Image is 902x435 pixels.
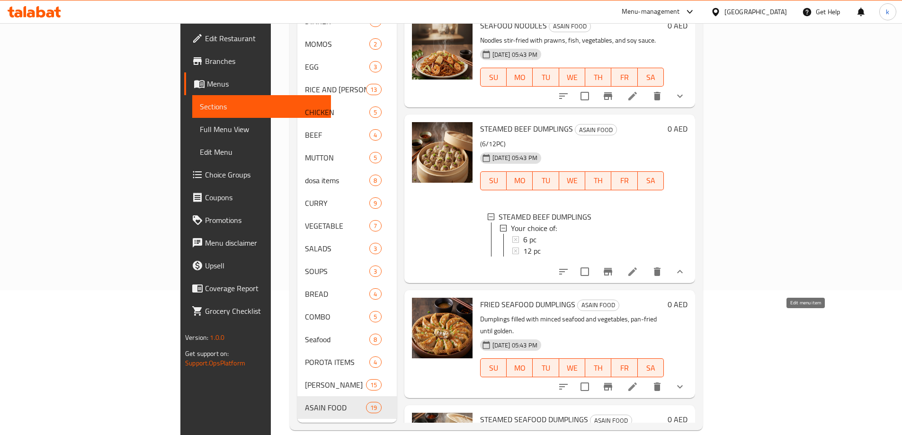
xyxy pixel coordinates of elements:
[200,101,323,112] span: Sections
[192,118,331,141] a: Full Menu View
[297,6,397,423] nav: Menu sections
[536,71,555,84] span: TU
[184,27,331,50] a: Edit Restaurant
[369,356,381,368] div: items
[480,138,664,150] p: (6/12PC)
[611,68,637,87] button: FR
[184,50,331,72] a: Branches
[575,86,595,106] span: Select to update
[305,175,370,186] div: dosa items
[207,78,323,89] span: Menus
[552,375,575,398] button: sort-choices
[297,124,397,146] div: BEEF4
[589,174,607,187] span: TH
[297,283,397,305] div: BREAD4
[370,335,381,344] span: 8
[305,220,370,231] span: VEGETABLE
[668,19,688,32] h6: 0 AED
[523,245,541,257] span: 12 pc
[549,21,590,32] span: ASAIN FOOD
[507,358,533,377] button: MO
[480,18,547,33] span: SEAFOOD NOODLES
[575,262,595,282] span: Select to update
[668,122,688,135] h6: 0 AED
[627,266,638,277] a: Edit menu item
[370,153,381,162] span: 5
[533,171,559,190] button: TU
[480,171,507,190] button: SU
[305,107,370,118] div: CHICKEN
[480,297,575,311] span: FRIED SEAFOOD DUMPLINGS
[370,131,381,140] span: 4
[297,328,397,351] div: Seafood8
[646,85,669,107] button: delete
[369,266,381,277] div: items
[597,260,619,283] button: Branch-specific-item
[638,171,664,190] button: SA
[297,78,397,101] div: RICE AND [PERSON_NAME]13
[205,283,323,294] span: Coverage Report
[184,231,331,254] a: Menu disclaimer
[369,129,381,141] div: items
[642,174,660,187] span: SA
[370,312,381,321] span: 5
[510,361,529,375] span: MO
[510,174,529,187] span: MO
[366,381,381,390] span: 15
[369,152,381,163] div: items
[205,237,323,249] span: Menu disclaimer
[305,379,366,391] div: FRIED RICE
[615,71,634,84] span: FR
[205,169,323,180] span: Choice Groups
[575,124,617,135] div: ASAIN FOOD
[366,403,381,412] span: 19
[185,347,229,360] span: Get support on:
[370,267,381,276] span: 3
[205,55,323,67] span: Branches
[646,260,669,283] button: delete
[184,186,331,209] a: Coupons
[370,358,381,367] span: 4
[205,214,323,226] span: Promotions
[184,300,331,322] a: Grocery Checklist
[552,260,575,283] button: sort-choices
[480,313,664,337] p: Dumplings filled with minced seafood and vegetables, pan-fried until golden.
[627,90,638,102] a: Edit menu item
[590,415,632,426] span: ASAIN FOOD
[305,334,370,345] span: Seafood
[638,358,664,377] button: SA
[305,38,370,50] div: MOMOS
[611,358,637,377] button: FR
[552,85,575,107] button: sort-choices
[480,35,664,46] p: Noodles stir-fried with prawns, fish, vegetables, and soy sauce.
[412,19,473,80] img: SEAFOOD NOODLES
[205,192,323,203] span: Coupons
[184,209,331,231] a: Promotions
[536,361,555,375] span: TU
[305,61,370,72] span: EGG
[669,85,691,107] button: show more
[412,298,473,358] img: FRIED SEAFOOD DUMPLINGS
[184,277,331,300] a: Coverage Report
[297,373,397,396] div: [PERSON_NAME]15
[642,361,660,375] span: SA
[622,6,680,18] div: Menu-management
[533,68,559,87] button: TU
[369,61,381,72] div: items
[489,50,541,59] span: [DATE] 05:43 PM
[200,146,323,158] span: Edit Menu
[480,412,588,426] span: STEAMED SEAFOOD DUMPLINGS
[412,122,473,183] img: STEAMED BEEF DUMPLINGS
[674,90,686,102] svg: Show Choices
[523,234,536,245] span: 6 pc
[585,358,611,377] button: TH
[305,243,370,254] span: SALADS
[480,68,507,87] button: SU
[585,68,611,87] button: TH
[536,174,555,187] span: TU
[305,129,370,141] span: BEEF
[480,358,507,377] button: SU
[559,171,585,190] button: WE
[210,331,224,344] span: 1.0.0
